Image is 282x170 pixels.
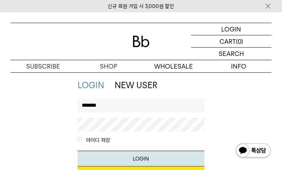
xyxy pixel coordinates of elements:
a: LOGIN [78,80,104,90]
p: CART [219,35,236,47]
a: LOGIN [191,23,272,35]
img: 카카오톡 채널 1:1 채팅 버튼 [235,143,272,160]
a: NEW USER [115,80,157,90]
p: SEARCH [219,48,244,60]
p: LOGIN [222,23,241,35]
button: LOGIN [78,151,205,167]
img: 로고 [133,36,150,47]
label: 아이디 저장 [85,137,110,144]
p: INFO [206,60,272,72]
p: WHOLESALE [141,60,207,72]
a: SUBSCRIBE [10,60,76,72]
a: CART (0) [191,35,272,48]
p: (0) [236,35,243,47]
a: 신규 회원 가입 시 3,000원 할인 [108,3,174,9]
a: SHOP [76,60,141,72]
